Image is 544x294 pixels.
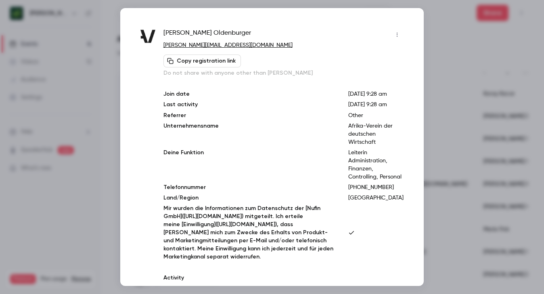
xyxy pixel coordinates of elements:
[348,102,387,107] span: [DATE] 9:28 am
[163,101,335,109] p: Last activity
[163,28,251,41] span: [PERSON_NAME] Oldenburger
[140,29,155,44] img: afrikaverein.de
[348,194,404,202] p: [GEOGRAPHIC_DATA]
[348,90,404,98] p: [DATE] 9:28 am
[163,90,335,98] p: Join date
[163,122,335,146] p: Unternehmensname
[163,111,335,120] p: Referrer
[163,194,335,202] p: Land/Region
[163,149,335,181] p: Deine Funktion
[163,42,293,48] a: [PERSON_NAME][EMAIL_ADDRESS][DOMAIN_NAME]
[163,183,335,191] p: Telefonnummer
[348,183,404,191] p: [PHONE_NUMBER]
[163,55,241,67] button: Copy registration link
[163,204,335,261] p: Mir wurden die Informationen zum Datenschutz der [Nufin GmbH]([URL][DOMAIN_NAME]) mitgeteilt. Ich...
[348,149,404,181] p: Leiterin Administration, Finanzen, Controlling, Personal
[348,111,404,120] p: Other
[163,274,404,282] p: Activity
[163,69,404,77] p: Do not share with anyone other than [PERSON_NAME]
[348,122,404,146] p: Afrika-Verein der deutschen Wirtschaft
